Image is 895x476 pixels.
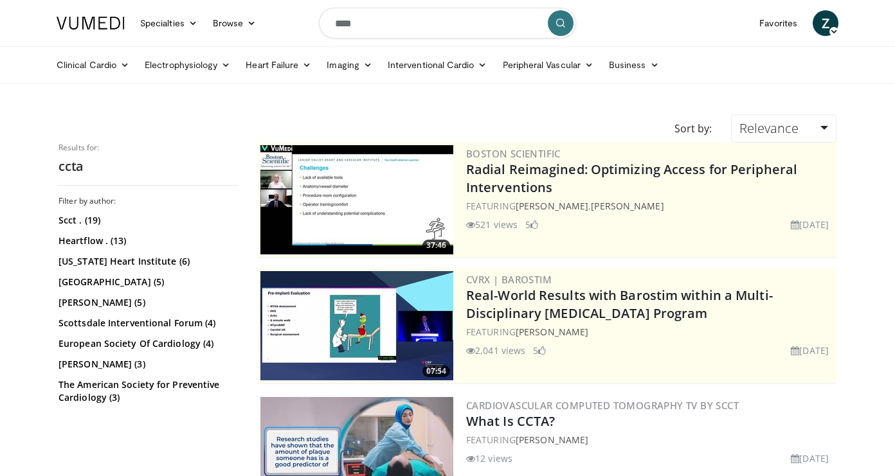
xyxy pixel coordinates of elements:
[238,52,319,78] a: Heart Failure
[59,196,239,206] h3: Filter by author:
[601,52,667,78] a: Business
[739,119,799,137] span: Relevance
[516,434,588,446] a: [PERSON_NAME]
[137,52,238,78] a: Electrophysiology
[260,271,453,380] img: d6bcd5d9-0712-4576-a4e4-b34173a4dc7b.300x170_q85_crop-smart_upscale.jpg
[665,114,721,143] div: Sort by:
[466,452,512,465] li: 12 views
[49,52,137,78] a: Clinical Cardio
[59,276,235,288] a: [GEOGRAPHIC_DATA] (5)
[466,161,797,196] a: Radial Reimagined: Optimizing Access for Peripheral Interventions
[591,200,664,212] a: [PERSON_NAME]
[260,145,453,254] img: c038ed19-16d5-403f-b698-1d621e3d3fd1.300x170_q85_crop-smart_upscale.jpg
[57,17,125,30] img: VuMedi Logo
[533,344,546,357] li: 5
[525,218,538,231] li: 5
[380,52,495,78] a: Interventional Cardio
[791,452,829,465] li: [DATE]
[59,296,235,309] a: [PERSON_NAME] (5)
[59,317,235,330] a: Scottsdale Interventional Forum (4)
[791,218,829,231] li: [DATE]
[422,366,450,377] span: 07:54
[516,326,588,338] a: [PERSON_NAME]
[319,52,380,78] a: Imaging
[466,273,552,286] a: CVRx | Barostim
[59,234,235,247] a: Heartflow . (13)
[59,214,235,227] a: Scct . (19)
[260,145,453,254] a: 37:46
[466,147,561,160] a: Boston Scientific
[466,344,525,357] li: 2,041 views
[466,412,555,430] a: What Is CCTA?
[132,10,205,36] a: Specialties
[59,378,235,404] a: The American Society for Preventive Cardiology (3)
[59,255,235,268] a: [US_STATE] Heart Institute (6)
[59,158,239,175] h2: ccta
[466,433,834,446] div: FEATURING
[59,358,235,371] a: [PERSON_NAME] (3)
[466,399,739,412] a: Cardiovascular Computed Tomography TV by SCCT
[516,200,588,212] a: [PERSON_NAME]
[791,344,829,357] li: [DATE]
[205,10,264,36] a: Browse
[260,271,453,380] a: 07:54
[495,52,601,78] a: Peripheral Vascular
[422,240,450,251] span: 37:46
[59,337,235,350] a: European Society Of Cardiology (4)
[319,8,576,39] input: Search topics, interventions
[466,218,518,231] li: 521 views
[466,286,773,322] a: Real-World Results with Barostim within a Multi-Disciplinary [MEDICAL_DATA] Program
[752,10,805,36] a: Favorites
[466,199,834,213] div: FEATURING ,
[466,325,834,339] div: FEATURING
[731,114,836,143] a: Relevance
[813,10,838,36] a: Z
[59,143,239,153] p: Results for:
